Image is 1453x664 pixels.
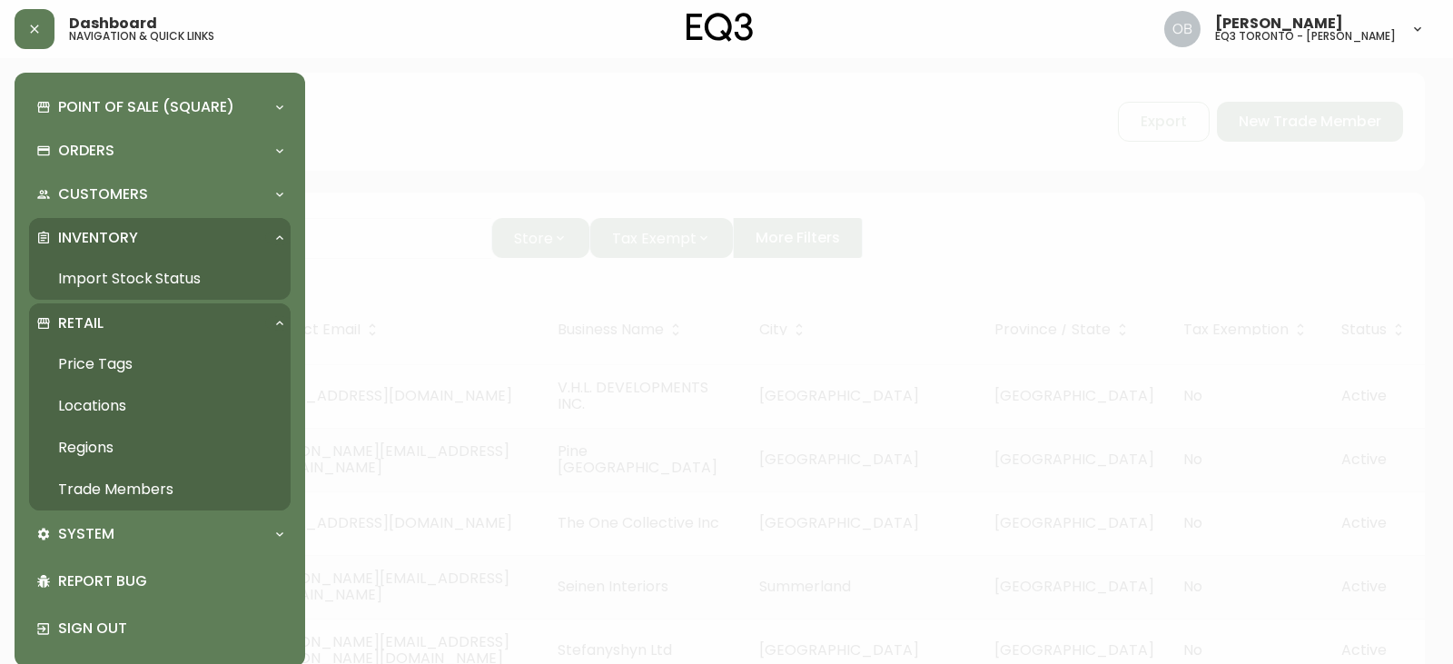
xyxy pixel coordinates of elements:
p: Inventory [58,228,138,248]
span: [PERSON_NAME] [1215,16,1343,31]
a: Locations [29,385,291,427]
p: System [58,524,114,544]
p: Point of Sale (Square) [58,97,234,117]
p: Orders [58,141,114,161]
div: Orders [29,131,291,171]
div: Customers [29,174,291,214]
img: logo [687,13,754,42]
a: Regions [29,427,291,469]
div: Sign Out [29,605,291,652]
a: Trade Members [29,469,291,510]
p: Report Bug [58,571,283,591]
a: Price Tags [29,343,291,385]
span: Dashboard [69,16,157,31]
div: Point of Sale (Square) [29,87,291,127]
h5: navigation & quick links [69,31,214,42]
p: Retail [58,313,104,333]
img: 8e0065c524da89c5c924d5ed86cfe468 [1164,11,1201,47]
p: Sign Out [58,619,283,639]
div: Report Bug [29,558,291,605]
div: Inventory [29,218,291,258]
a: Import Stock Status [29,258,291,300]
div: Retail [29,303,291,343]
p: Customers [58,184,148,204]
h5: eq3 toronto - [PERSON_NAME] [1215,31,1396,42]
div: System [29,514,291,554]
